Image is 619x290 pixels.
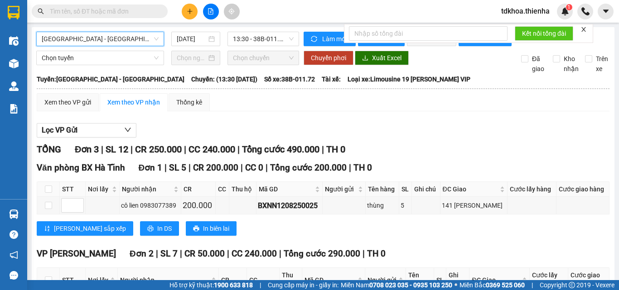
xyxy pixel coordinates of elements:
span: Đơn 2 [130,248,154,259]
span: | [266,162,268,173]
span: ⚪️ [455,283,457,287]
th: CC [216,182,230,197]
span: TH 0 [326,144,345,155]
span: Người gửi [325,184,356,194]
span: Cung cấp máy in - giấy in: [268,280,339,290]
span: ĐC Giao [472,275,520,285]
th: Cước giao hàng [556,182,609,197]
span: Người nhận [122,184,172,194]
span: question-circle [10,230,18,239]
span: [PERSON_NAME] sắp xếp [54,223,126,233]
button: Lọc VP Gửi [37,123,136,138]
th: STT [60,182,86,197]
th: Ghi chú [412,182,440,197]
button: downloadXuất Excel [355,51,409,65]
span: TỔNG [37,144,61,155]
span: Đơn 3 [75,144,99,155]
span: | [237,144,240,155]
span: | [180,248,182,259]
span: Chọn tuyến [42,51,159,65]
span: CC 240.000 [189,144,235,155]
span: 13:30 - 38B-011.72 [233,32,294,46]
img: solution-icon [9,104,19,114]
input: Nhập số tổng đài [349,26,508,41]
div: Xem theo VP gửi [44,97,91,107]
span: Hà Nội - Hà Tĩnh [42,32,159,46]
span: 1 [567,4,571,10]
button: plus [182,4,198,19]
span: down [124,126,131,133]
div: thùng [367,200,397,210]
span: notification [10,251,18,259]
span: Văn phòng BX Hà Tĩnh [37,162,125,173]
sup: 1 [566,4,572,10]
span: CC 0 [245,162,263,173]
span: CR 250.000 [135,144,182,155]
div: BXNN1208250025 [258,200,321,211]
span: | [322,144,324,155]
span: sync [311,36,319,43]
strong: 1900 633 818 [214,281,253,289]
div: Thống kê [176,97,202,107]
span: Làm mới [322,34,348,44]
span: Kho nhận [560,54,582,74]
span: | [363,248,365,259]
span: download [362,55,368,62]
span: CR 50.000 [184,248,225,259]
span: | [532,280,533,290]
span: SL 7 [160,248,178,259]
span: | [260,280,261,290]
span: Tổng cước 290.000 [284,248,360,259]
span: copyright [569,282,575,288]
span: CR 200.000 [193,162,238,173]
span: Người gửi [368,275,397,285]
span: plus [187,8,193,14]
span: Loại xe: Limousine 19 [PERSON_NAME] VIP [348,74,470,84]
div: Xem theo VP nhận [107,97,160,107]
img: logo-vxr [8,6,19,19]
span: Số xe: 38B-011.72 [264,74,315,84]
span: Mã GD [305,275,356,285]
img: warehouse-icon [9,59,19,68]
button: syncLàm mới [304,32,356,46]
span: | [131,144,133,155]
span: Tài xế: [322,74,341,84]
button: caret-down [598,4,614,19]
button: printerIn DS [140,221,179,236]
span: file-add [208,8,214,14]
span: VP [PERSON_NAME] [37,248,116,259]
td: BXNN1208250025 [256,197,323,214]
div: 5 [401,200,410,210]
span: caret-down [602,7,610,15]
span: close [580,26,587,33]
span: | [241,162,243,173]
div: cô lien 0983077389 [121,200,179,210]
span: Kết nối tổng đài [522,29,566,38]
span: TH 0 [367,248,386,259]
span: SL 5 [169,162,186,173]
img: warehouse-icon [9,36,19,46]
span: Chọn chuyến [233,51,294,65]
span: aim [228,8,235,14]
th: SL [399,182,412,197]
span: ĐC Giao [443,184,498,194]
span: tdkhoa.thienha [494,5,557,17]
span: | [227,248,229,259]
img: phone-icon [581,7,590,15]
span: Tổng cước 200.000 [270,162,347,173]
span: message [10,271,18,280]
span: Đã giao [528,54,548,74]
span: Người nhận [120,275,209,285]
span: printer [147,225,154,233]
img: warehouse-icon [9,209,19,219]
span: TH 0 [353,162,372,173]
div: 200.000 [183,199,214,212]
span: In DS [157,223,172,233]
span: | [164,162,167,173]
span: | [279,248,281,259]
th: Tên hàng [366,182,399,197]
span: Lọc VP Gửi [42,124,77,136]
img: icon-new-feature [561,7,569,15]
input: Tìm tên, số ĐT hoặc mã đơn [50,6,157,16]
input: 12/08/2025 [177,34,207,44]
